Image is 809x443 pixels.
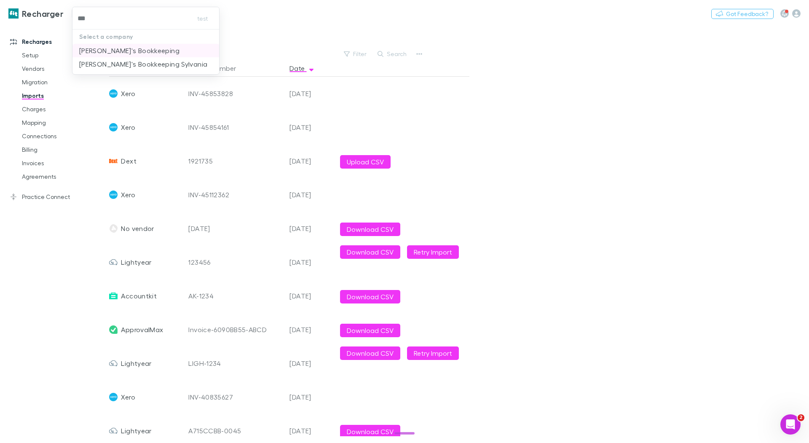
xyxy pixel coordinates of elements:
[780,414,801,435] iframe: Intercom live chat
[79,59,207,69] p: [PERSON_NAME]'s Bookkeeping Sylvania
[197,13,208,24] span: test
[189,13,216,24] button: test
[798,414,804,421] span: 2
[79,46,179,56] p: [PERSON_NAME]'s Bookkeeping
[72,30,219,44] p: Select a company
